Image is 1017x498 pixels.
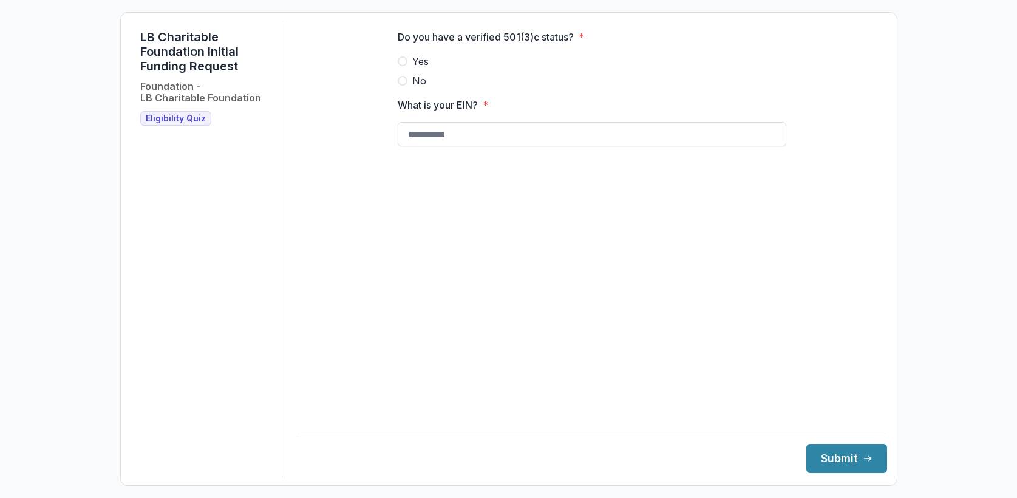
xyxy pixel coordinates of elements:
[398,98,478,112] p: What is your EIN?
[140,81,261,104] h2: Foundation - LB Charitable Foundation
[140,30,272,73] h1: LB Charitable Foundation Initial Funding Request
[398,30,574,44] p: Do you have a verified 501(3)c status?
[412,54,429,69] span: Yes
[146,114,206,124] span: Eligibility Quiz
[806,444,887,473] button: Submit
[412,73,426,88] span: No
